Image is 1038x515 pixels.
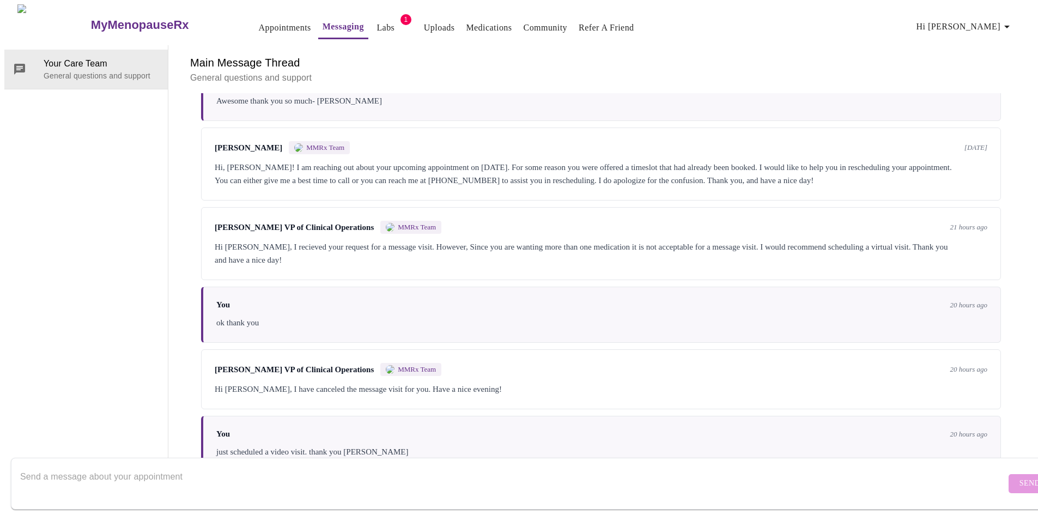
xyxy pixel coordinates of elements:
img: MMRX [386,365,394,374]
button: Community [519,17,572,39]
button: Uploads [420,17,459,39]
span: [PERSON_NAME] VP of Clinical Operations [215,223,374,232]
button: Medications [462,17,516,39]
span: 20 hours ago [950,430,987,439]
a: Messaging [323,19,364,34]
a: Labs [377,20,394,35]
div: Hi [PERSON_NAME], I recieved your request for a message visit. However, Since you are wanting mor... [215,240,987,266]
span: 20 hours ago [950,365,987,374]
button: Labs [368,17,403,39]
span: MMRx Team [398,223,436,232]
h3: MyMenopauseRx [91,18,189,32]
img: MMRX [386,223,394,232]
span: 21 hours ago [950,223,987,232]
img: MyMenopauseRx Logo [17,4,89,45]
a: Appointments [259,20,311,35]
span: You [216,300,230,310]
span: [DATE] [964,143,987,152]
button: Messaging [318,16,368,39]
div: Your Care TeamGeneral questions and support [4,50,168,89]
img: MMRX [294,143,303,152]
button: Appointments [254,17,315,39]
span: MMRx Team [398,365,436,374]
a: Medications [466,20,512,35]
textarea: Send a message about your appointment [20,466,1006,501]
span: Your Care Team [44,57,159,70]
div: Hi, [PERSON_NAME]! I am reaching out about your upcoming appointment on [DATE]. For some reason y... [215,161,987,187]
div: just scheduled a video visit. thank you [PERSON_NAME] [216,445,987,458]
a: MyMenopauseRx [89,6,232,44]
span: [PERSON_NAME] VP of Clinical Operations [215,365,374,374]
span: 20 hours ago [950,301,987,310]
span: You [216,429,230,439]
button: Hi [PERSON_NAME] [912,16,1018,38]
a: Community [524,20,568,35]
div: ok thank you [216,316,987,329]
div: Hi [PERSON_NAME], I have canceled the message visit for you. Have a nice evening! [215,383,987,396]
span: [PERSON_NAME] [215,143,282,153]
div: Awesome thank you so much- [PERSON_NAME] [216,94,987,107]
p: General questions and support [190,71,1012,84]
span: MMRx Team [306,143,344,152]
span: 1 [400,14,411,25]
a: Refer a Friend [579,20,634,35]
a: Uploads [424,20,455,35]
button: Refer a Friend [574,17,639,39]
p: General questions and support [44,70,159,81]
span: Hi [PERSON_NAME] [916,19,1013,34]
h6: Main Message Thread [190,54,1012,71]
